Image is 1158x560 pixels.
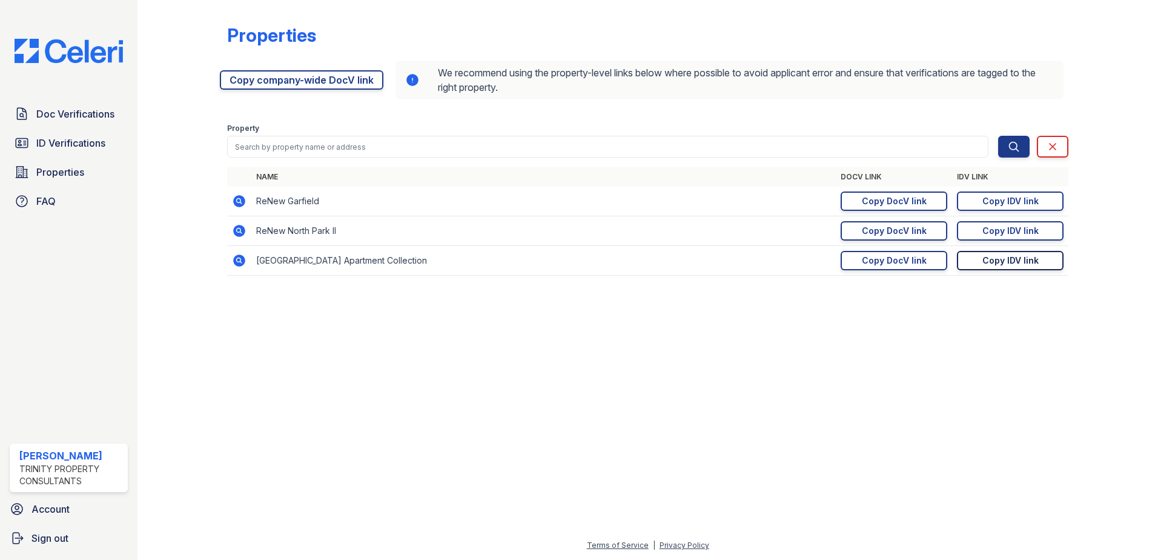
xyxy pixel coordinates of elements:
a: Copy IDV link [957,221,1064,241]
a: Copy DocV link [841,192,947,211]
a: Terms of Service [587,541,649,550]
div: Trinity Property Consultants [19,463,123,487]
a: Properties [10,160,128,184]
span: FAQ [36,194,56,208]
th: DocV Link [836,167,952,187]
td: [GEOGRAPHIC_DATA] Apartment Collection [251,246,836,276]
a: FAQ [10,189,128,213]
a: Copy DocV link [841,251,947,270]
a: Doc Verifications [10,102,128,126]
div: | [653,541,655,550]
td: ReNew Garfield [251,187,836,216]
div: Properties [227,24,316,46]
div: Copy DocV link [862,195,927,207]
input: Search by property name or address [227,136,988,158]
a: Copy IDV link [957,251,1064,270]
div: Copy IDV link [982,225,1039,237]
div: Copy DocV link [862,225,927,237]
div: We recommend using the property-level links below where possible to avoid applicant error and ens... [395,61,1064,99]
div: [PERSON_NAME] [19,448,123,463]
a: ID Verifications [10,131,128,155]
span: Properties [36,165,84,179]
span: ID Verifications [36,136,105,150]
label: Property [227,124,259,133]
div: Copy DocV link [862,255,927,267]
div: Copy IDV link [982,195,1039,207]
a: Copy IDV link [957,192,1064,211]
a: Account [5,497,133,521]
img: CE_Logo_Blue-a8612792a0a2168367f1c8372b55b34899dd931a85d93a1a3d3e32e68fde9ad4.png [5,39,133,63]
th: Name [251,167,836,187]
th: IDV Link [952,167,1068,187]
span: Doc Verifications [36,107,114,121]
span: Sign out [31,531,68,545]
a: Privacy Policy [660,541,709,550]
a: Copy DocV link [841,221,947,241]
a: Sign out [5,526,133,550]
td: ReNew North Park II [251,216,836,246]
span: Account [31,502,70,516]
a: Copy company-wide DocV link [220,70,383,90]
div: Copy IDV link [982,255,1039,267]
